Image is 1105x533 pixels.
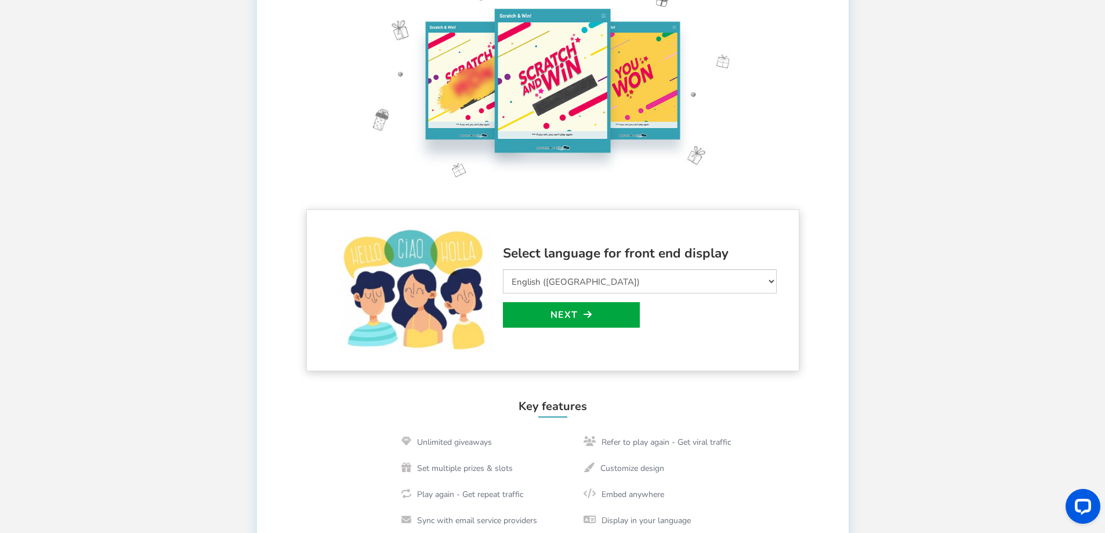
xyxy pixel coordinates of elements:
h4: Key features [257,400,849,418]
li: Refer to play again - Get viral traffic [575,429,740,455]
li: Customize design [575,455,673,481]
a: Next [503,302,640,328]
img: language [337,227,494,353]
h3: Select language for front end display [503,246,777,261]
iframe: LiveChat chat widget [1056,484,1105,533]
li: Embed anywhere [575,481,673,507]
li: Unlimited giveaways [393,429,501,455]
li: Set multiple prizes & slots [393,455,521,481]
li: Play again - Get repeat traffic [393,481,532,507]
